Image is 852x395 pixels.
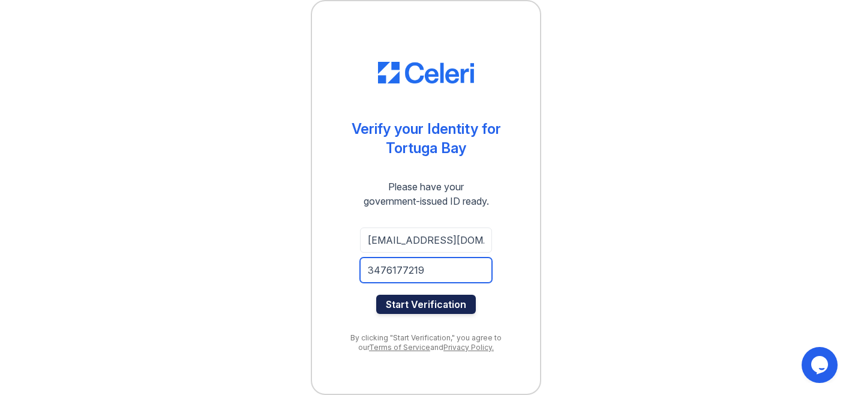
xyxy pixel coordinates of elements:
[378,62,474,83] img: CE_Logo_Blue-a8612792a0a2168367f1c8372b55b34899dd931a85d93a1a3d3e32e68fde9ad4.png
[352,119,501,158] div: Verify your Identity for Tortuga Bay
[342,179,511,208] div: Please have your government-issued ID ready.
[369,343,430,352] a: Terms of Service
[360,258,492,283] input: Phone
[336,333,516,352] div: By clicking "Start Verification," you agree to our and
[802,347,840,383] iframe: chat widget
[360,228,492,253] input: Email
[376,295,476,314] button: Start Verification
[443,343,494,352] a: Privacy Policy.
